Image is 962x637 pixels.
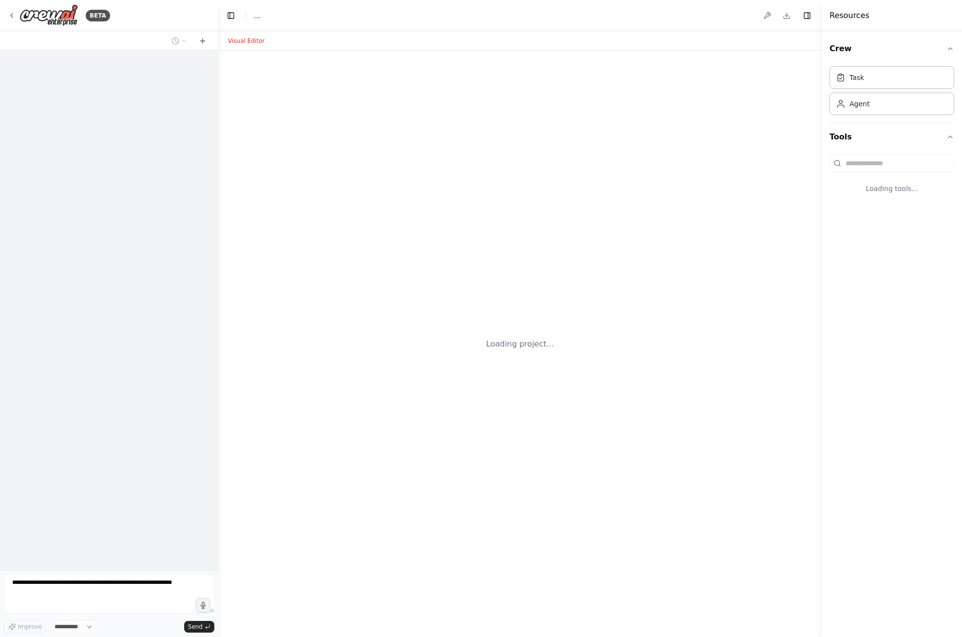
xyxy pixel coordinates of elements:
button: Hide left sidebar [224,9,238,22]
div: BETA [86,10,110,21]
button: Hide right sidebar [800,9,814,22]
button: Click to speak your automation idea [196,598,210,613]
img: Logo [19,4,78,26]
div: Crew [830,62,954,123]
div: Loading tools... [830,176,954,201]
span: Send [188,623,203,631]
div: Tools [830,151,954,209]
span: Improve [18,623,42,631]
button: Crew [830,35,954,62]
button: Send [184,621,214,633]
button: Start a new chat [195,35,210,47]
h4: Resources [830,10,869,21]
button: Switch to previous chat [168,35,191,47]
div: Task [849,73,864,82]
nav: breadcrumb [254,11,260,20]
button: Improve [4,620,46,633]
span: ... [254,11,260,20]
div: Loading project... [486,338,554,350]
div: Agent [849,99,869,109]
button: Tools [830,123,954,151]
button: Visual Editor [222,35,270,47]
